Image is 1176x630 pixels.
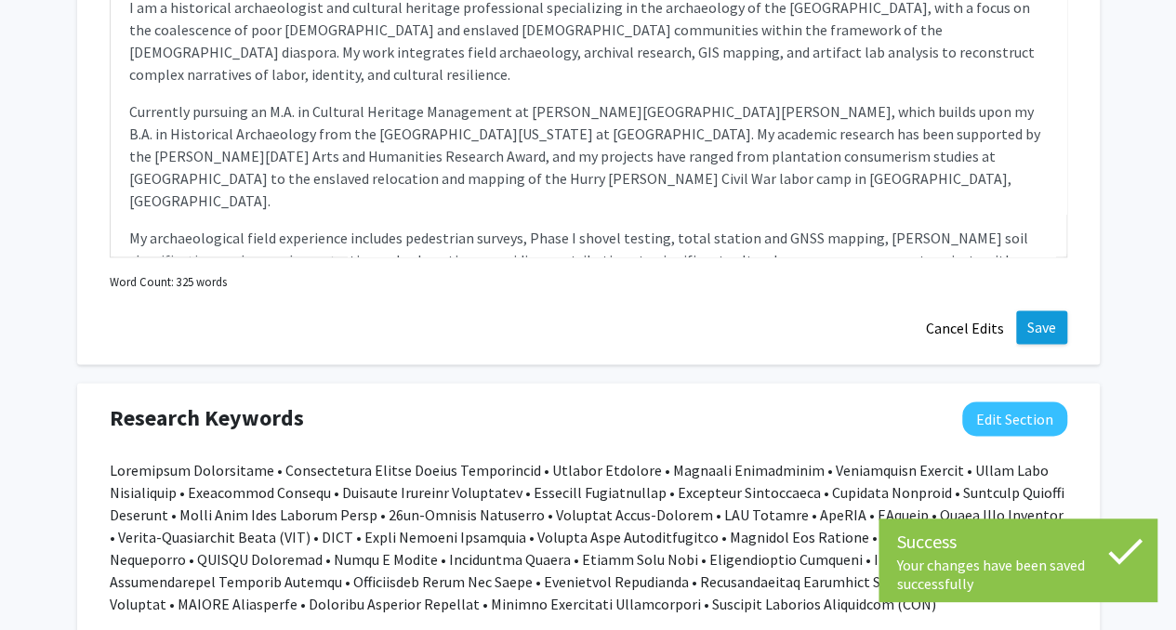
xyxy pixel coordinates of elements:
button: Cancel Edits [914,310,1016,346]
button: Save [1016,310,1067,344]
div: Your changes have been saved successfully [897,556,1139,593]
p: Currently pursuing an M.A. in Cultural Heritage Management at [PERSON_NAME][GEOGRAPHIC_DATA][PERS... [129,100,1048,212]
iframe: Chat [14,546,79,616]
p: My archaeological field experience includes pedestrian surveys, Phase I shovel testing, total sta... [129,227,1048,361]
small: Word Count: 325 words [110,273,227,291]
button: Edit Research Keywords [962,401,1067,436]
span: Research Keywords [110,401,304,435]
p: Loremipsum Dolorsitame • Consectetura Elitse Doeius Temporincid • Utlabor Etdolore • Magnaali Eni... [110,459,1067,615]
div: Success [897,528,1139,556]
